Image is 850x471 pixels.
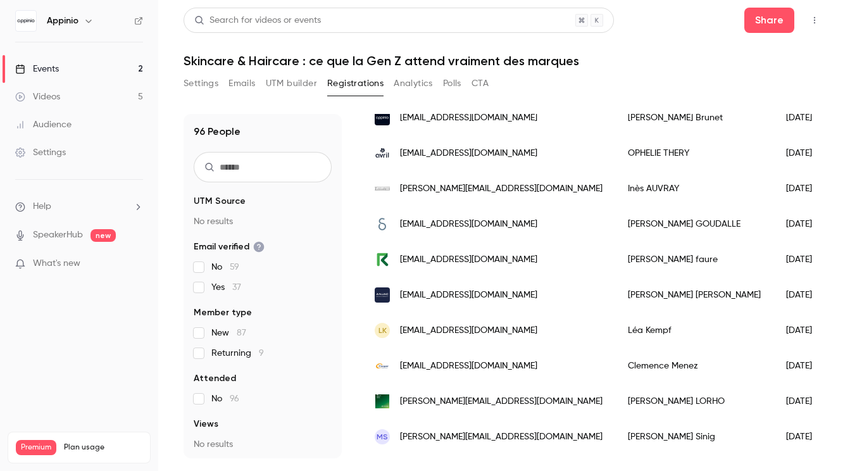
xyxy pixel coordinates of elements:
div: [DATE] [773,348,838,384]
span: New [211,327,246,339]
span: [EMAIL_ADDRESS][DOMAIN_NAME] [400,111,537,125]
span: 37 [232,283,241,292]
div: [DATE] [773,206,838,242]
span: 59 [230,263,239,272]
span: Premium [16,440,56,455]
img: evoluderm.com [375,187,390,191]
span: Help [33,200,51,213]
span: Yes [211,281,241,294]
span: What's new [33,257,80,270]
div: [DATE] [773,242,838,277]
li: help-dropdown-opener [15,200,143,213]
span: [PERSON_NAME][EMAIL_ADDRESS][DOMAIN_NAME] [400,430,603,444]
div: [PERSON_NAME] Sinig [615,419,773,455]
div: [DATE] [773,135,838,171]
span: [PERSON_NAME][EMAIL_ADDRESS][DOMAIN_NAME] [400,182,603,196]
span: No [211,392,239,405]
span: Attended [194,372,236,385]
div: [PERSON_NAME] GOUDALLE [615,206,773,242]
span: 96 [230,394,239,403]
div: [DATE] [773,419,838,455]
span: UTM Source [194,195,246,208]
img: Appinio [16,11,36,31]
img: appinio.com [375,110,390,125]
img: cooperconsumerhealth.com [375,358,390,374]
div: Léa Kempf [615,313,773,348]
span: Plan usage [64,443,142,453]
span: Email verified [194,241,265,253]
span: [EMAIL_ADDRESS][DOMAIN_NAME] [400,253,537,267]
button: Polls [443,73,461,94]
div: [DATE] [773,171,838,206]
div: [PERSON_NAME] [PERSON_NAME] [615,277,773,313]
div: [DATE] [773,100,838,135]
div: Clemence Menez [615,348,773,384]
h1: Skincare & Haircare : ce que la Gen Z attend vraiment des marques [184,53,825,68]
div: Videos [15,91,60,103]
span: [EMAIL_ADDRESS][DOMAIN_NAME] [400,324,537,337]
img: sogoconseil.com [375,217,390,232]
button: Analytics [394,73,433,94]
span: [EMAIL_ADDRESS][DOMAIN_NAME] [400,218,537,231]
span: [EMAIL_ADDRESS][DOMAIN_NAME] [400,360,537,373]
div: [PERSON_NAME] LORHO [615,384,773,419]
button: UTM builder [266,73,317,94]
span: LK [378,325,387,336]
p: No results [194,215,332,228]
div: Inès AUVRAY [615,171,773,206]
div: Audience [15,118,72,131]
div: [DATE] [773,313,838,348]
img: anjac.fr [375,287,390,303]
span: MS [377,431,388,443]
span: new [91,229,116,242]
button: Registrations [327,73,384,94]
div: [PERSON_NAME] Brunet [615,100,773,135]
span: 9 [259,349,264,358]
div: [DATE] [773,277,838,313]
span: No [211,261,239,273]
p: No results [194,438,332,451]
img: avril-beaute.fr [375,146,390,161]
span: Member type [194,306,252,319]
h1: 96 People [194,124,241,139]
button: Share [744,8,794,33]
div: [PERSON_NAME] faure [615,242,773,277]
button: Emails [228,73,255,94]
button: CTA [472,73,489,94]
div: OPHELIE THERY [615,135,773,171]
span: [PERSON_NAME][EMAIL_ADDRESS][DOMAIN_NAME] [400,395,603,408]
img: retency.com [375,252,390,267]
span: [EMAIL_ADDRESS][DOMAIN_NAME] [400,289,537,302]
a: SpeakerHub [33,229,83,242]
span: 87 [237,329,246,337]
img: mane.com [375,394,390,409]
button: Settings [184,73,218,94]
div: Settings [15,146,66,159]
div: Events [15,63,59,75]
span: Views [194,418,218,430]
div: [DATE] [773,384,838,419]
span: Returning [211,347,264,360]
div: Search for videos or events [194,14,321,27]
iframe: Noticeable Trigger [128,258,143,270]
h6: Appinio [47,15,78,27]
span: [EMAIL_ADDRESS][DOMAIN_NAME] [400,147,537,160]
